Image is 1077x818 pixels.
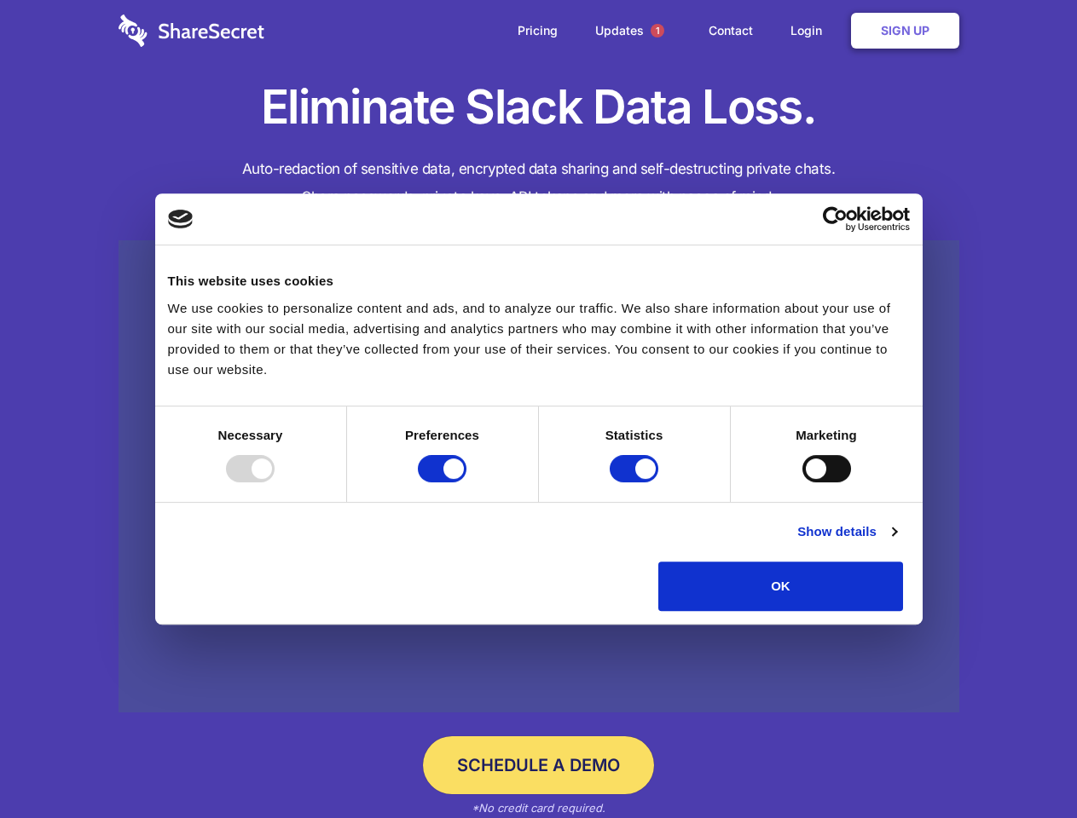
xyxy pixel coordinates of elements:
a: Usercentrics Cookiebot - opens in a new window [761,206,910,232]
div: We use cookies to personalize content and ads, and to analyze our traffic. We also share informat... [168,298,910,380]
button: OK [658,562,903,611]
div: This website uses cookies [168,271,910,291]
a: Schedule a Demo [423,736,654,794]
h4: Auto-redaction of sensitive data, encrypted data sharing and self-destructing private chats. Shar... [119,155,959,211]
strong: Statistics [605,428,663,442]
a: Login [773,4,848,57]
a: Contact [692,4,770,57]
strong: Preferences [405,428,479,442]
strong: Marketing [796,428,857,442]
strong: Necessary [218,428,283,442]
a: Sign Up [851,13,959,49]
a: Wistia video thumbnail [119,240,959,713]
em: *No credit card required. [472,801,605,815]
a: Show details [797,521,896,542]
img: logo [168,210,194,228]
img: logo-wordmark-white-trans-d4663122ce5f474addd5e946df7df03e33cb6a1c49d2221995e7729f52c070b2.svg [119,14,264,47]
h1: Eliminate Slack Data Loss. [119,77,959,138]
a: Pricing [501,4,575,57]
span: 1 [651,24,664,37]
